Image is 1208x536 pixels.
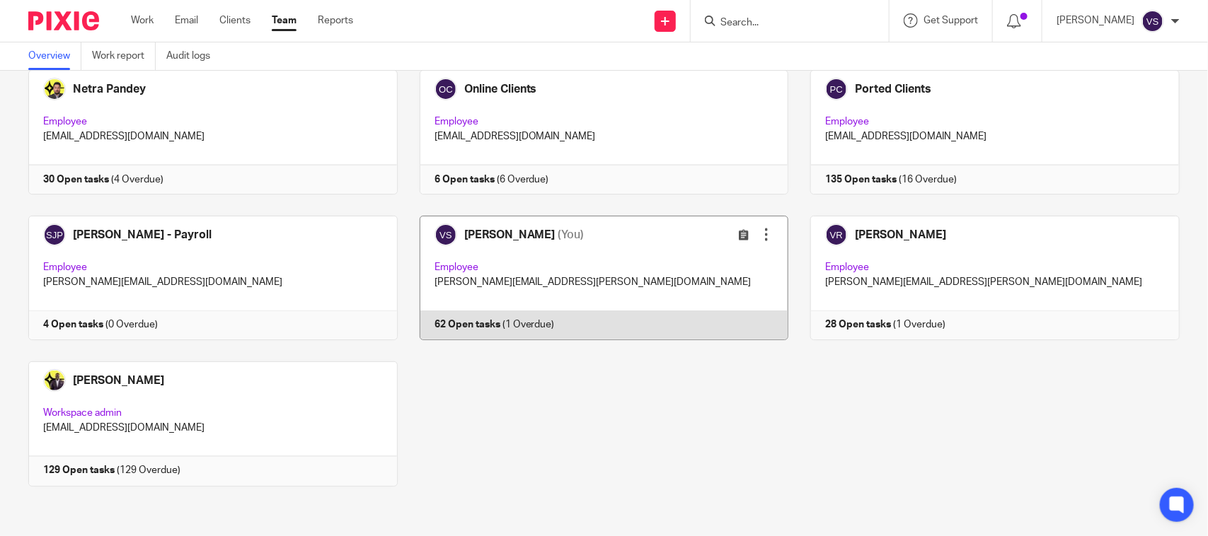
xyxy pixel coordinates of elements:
img: svg%3E [1141,10,1164,33]
a: Reports [318,13,353,28]
span: Get Support [924,16,978,25]
p: [PERSON_NAME] [1057,13,1134,28]
a: Work [131,13,154,28]
input: Search [719,17,846,30]
a: Clients [219,13,251,28]
a: Work report [92,42,156,70]
a: Audit logs [166,42,221,70]
a: Email [175,13,198,28]
a: Overview [28,42,81,70]
a: Team [272,13,297,28]
img: Pixie [28,11,99,30]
